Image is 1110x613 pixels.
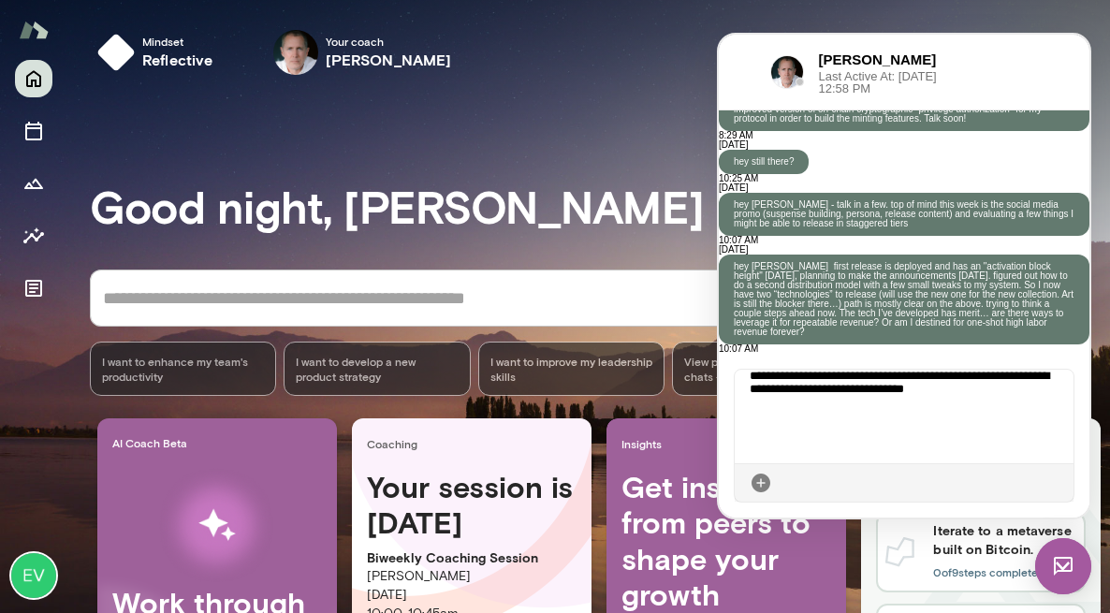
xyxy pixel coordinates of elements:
h6: reflective [142,49,213,71]
h3: Good night, [PERSON_NAME] [90,180,1110,232]
h6: [PERSON_NAME] [100,15,248,36]
span: Last Active At: [DATE] 12:58 PM [100,36,248,60]
div: Attach [31,437,53,460]
span: 0 of 9 steps complete [933,565,1038,578]
p: Biweekly Coaching Session [367,548,577,567]
img: Mento [19,12,49,48]
span: Insights [621,436,839,451]
button: Insights [15,217,52,255]
button: Home [15,60,52,97]
span: I want to enhance my team's productivity [102,354,264,384]
span: Mindset [142,34,213,49]
span: View past chats -> [672,342,771,396]
img: https://nyc3.digitaloceanspaces.com/mento-space/profiles/cl327ci9e000309k118es7hwd.png [51,21,85,54]
p: [PERSON_NAME] [367,567,577,586]
p: [DATE] [367,586,577,605]
div: I want to enhance my team's productivity [90,342,276,396]
span: Your coach [326,34,452,49]
span: Coaching [367,436,584,451]
img: Mike [273,30,318,75]
div: I want to improve my leadership skills [478,342,665,396]
p: hey [PERSON_NAME] first release is deployed and has an "activation block height" [DATE], planning... [15,227,356,302]
img: Evan Roche [11,553,56,598]
p: hey [PERSON_NAME] - talk in a few. top of mind this week is the social media promo (suspense buil... [15,166,356,194]
img: AI Workflows [134,466,300,585]
h6: [PERSON_NAME] [326,49,452,71]
h4: Your session is [DATE] [367,469,577,541]
p: hey still there? [15,123,75,132]
button: Documents [15,270,52,307]
button: Mike Your coach[PERSON_NAME] [258,22,467,82]
img: mindset [97,34,135,71]
h4: Get insights from peers to shape your growth [621,469,831,613]
button: Mindsetreflective [90,22,228,82]
div: I want to develop a new product strategy [284,342,470,396]
button: Sessions [15,112,52,150]
button: Growth Plan [15,165,52,202]
span: I want to improve my leadership skills [490,354,652,384]
span: I want to develop a new product strategy [296,354,458,384]
h6: Iterate to a metaverse built on Bitcoin. [933,521,1076,559]
span: AI Coach Beta [112,435,329,450]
